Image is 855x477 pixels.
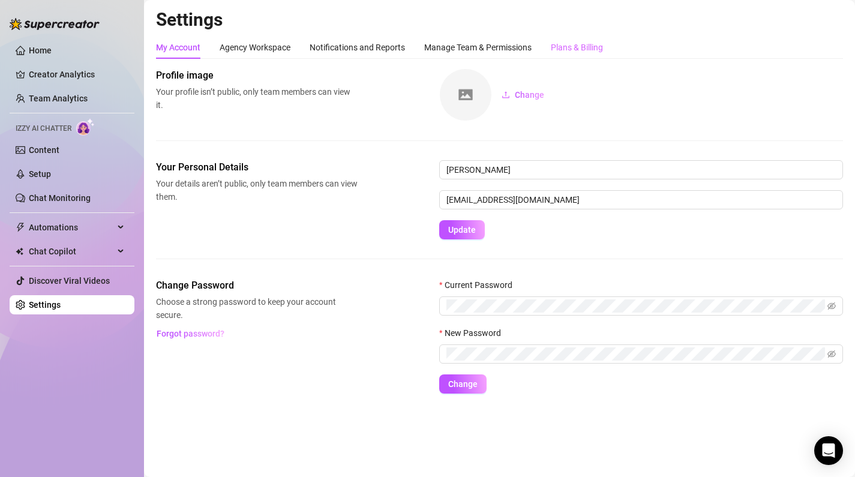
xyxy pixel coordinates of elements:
[814,436,843,465] div: Open Intercom Messenger
[29,145,59,155] a: Content
[448,225,476,235] span: Update
[16,223,25,232] span: thunderbolt
[29,46,52,55] a: Home
[156,295,358,322] span: Choose a strong password to keep your account secure.
[29,242,114,261] span: Chat Copilot
[310,41,405,54] div: Notifications and Reports
[10,18,100,30] img: logo-BBDzfeDw.svg
[424,41,532,54] div: Manage Team & Permissions
[492,85,554,104] button: Change
[515,90,544,100] span: Change
[157,329,224,338] span: Forgot password?
[156,160,358,175] span: Your Personal Details
[220,41,290,54] div: Agency Workspace
[439,190,843,209] input: Enter new email
[440,69,491,121] img: square-placeholder.png
[156,324,224,343] button: Forgot password?
[827,302,836,310] span: eye-invisible
[446,347,825,361] input: New Password
[156,177,358,203] span: Your details aren’t public, only team members can view them.
[446,299,825,313] input: Current Password
[29,193,91,203] a: Chat Monitoring
[448,379,478,389] span: Change
[156,278,358,293] span: Change Password
[16,247,23,256] img: Chat Copilot
[439,326,509,340] label: New Password
[29,276,110,286] a: Discover Viral Videos
[502,91,510,99] span: upload
[29,169,51,179] a: Setup
[439,374,487,394] button: Change
[29,218,114,237] span: Automations
[551,41,603,54] div: Plans & Billing
[29,65,125,84] a: Creator Analytics
[76,118,95,136] img: AI Chatter
[439,220,485,239] button: Update
[156,68,358,83] span: Profile image
[439,160,843,179] input: Enter name
[156,85,358,112] span: Your profile isn’t public, only team members can view it.
[156,41,200,54] div: My Account
[439,278,520,292] label: Current Password
[156,8,843,31] h2: Settings
[16,123,71,134] span: Izzy AI Chatter
[29,94,88,103] a: Team Analytics
[827,350,836,358] span: eye-invisible
[29,300,61,310] a: Settings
